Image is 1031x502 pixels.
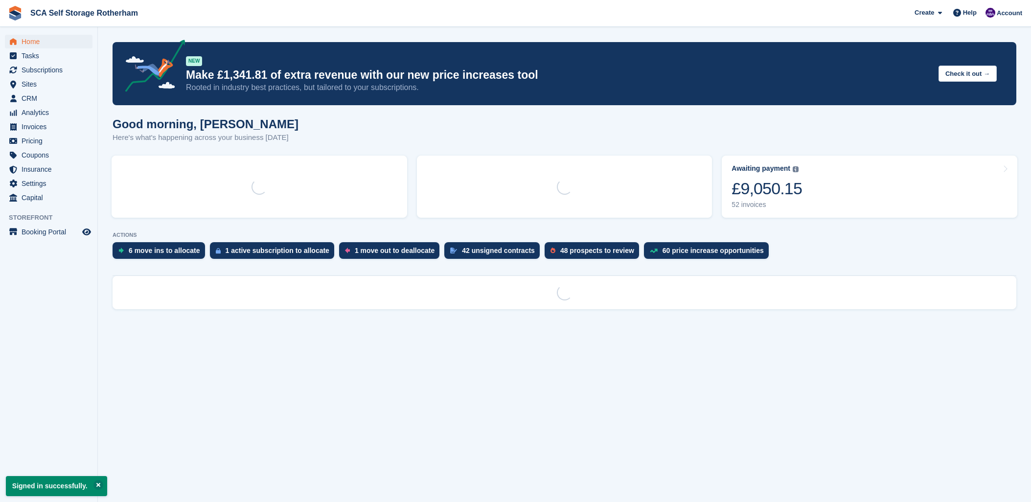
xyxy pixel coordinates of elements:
[22,35,80,48] span: Home
[22,63,80,77] span: Subscriptions
[450,248,457,253] img: contract_signature_icon-13c848040528278c33f63329250d36e43548de30e8caae1d1a13099fd9432cc5.svg
[26,5,142,21] a: SCA Self Storage Rotherham
[8,6,23,21] img: stora-icon-8386f47178a22dfd0bd8f6a31ec36ba5ce8667c1dd55bd0f319d3a0aa187defe.svg
[22,162,80,176] span: Insurance
[117,40,185,95] img: price-adjustments-announcement-icon-8257ccfd72463d97f412b2fc003d46551f7dbcb40ab6d574587a9cd5c0d94...
[560,247,634,254] div: 48 prospects to review
[5,49,92,63] a: menu
[5,106,92,119] a: menu
[939,66,997,82] button: Check it out →
[650,249,658,253] img: price_increase_opportunities-93ffe204e8149a01c8c9dc8f82e8f89637d9d84a8eef4429ea346261dce0b2c0.svg
[22,134,80,148] span: Pricing
[444,242,545,264] a: 42 unsigned contracts
[355,247,435,254] div: 1 move out to deallocate
[81,226,92,238] a: Preview store
[5,120,92,134] a: menu
[550,248,555,253] img: prospect-51fa495bee0391a8d652442698ab0144808aea92771e9ea1ae160a38d050c398.svg
[22,120,80,134] span: Invoices
[793,166,799,172] img: icon-info-grey-7440780725fd019a000dd9b08b2336e03edf1995a4989e88bcd33f0948082b44.svg
[345,248,350,253] img: move_outs_to_deallocate_icon-f764333ba52eb49d3ac5e1228854f67142a1ed5810a6f6cc68b1a99e826820c5.svg
[113,232,1016,238] p: ACTIONS
[22,91,80,105] span: CRM
[732,179,802,199] div: £9,050.15
[644,242,774,264] a: 60 price increase opportunities
[22,148,80,162] span: Coupons
[22,106,80,119] span: Analytics
[22,191,80,205] span: Capital
[186,56,202,66] div: NEW
[5,134,92,148] a: menu
[5,35,92,48] a: menu
[22,49,80,63] span: Tasks
[732,201,802,209] div: 52 invoices
[5,63,92,77] a: menu
[5,77,92,91] a: menu
[339,242,444,264] a: 1 move out to deallocate
[129,247,200,254] div: 6 move ins to allocate
[5,162,92,176] a: menu
[118,248,124,253] img: move_ins_to_allocate_icon-fdf77a2bb77ea45bf5b3d319d69a93e2d87916cf1d5bf7949dd705db3b84f3ca.svg
[210,242,339,264] a: 1 active subscription to allocate
[963,8,977,18] span: Help
[997,8,1022,18] span: Account
[5,91,92,105] a: menu
[22,225,80,239] span: Booking Portal
[985,8,995,18] img: Kelly Neesham
[5,225,92,239] a: menu
[722,156,1017,218] a: Awaiting payment £9,050.15 52 invoices
[462,247,535,254] div: 42 unsigned contracts
[113,242,210,264] a: 6 move ins to allocate
[22,77,80,91] span: Sites
[113,132,298,143] p: Here's what's happening across your business [DATE]
[226,247,329,254] div: 1 active subscription to allocate
[186,82,931,93] p: Rooted in industry best practices, but tailored to your subscriptions.
[22,177,80,190] span: Settings
[9,213,97,223] span: Storefront
[915,8,934,18] span: Create
[6,476,107,496] p: Signed in successfully.
[545,242,644,264] a: 48 prospects to review
[186,68,931,82] p: Make £1,341.81 of extra revenue with our new price increases tool
[5,177,92,190] a: menu
[216,248,221,254] img: active_subscription_to_allocate_icon-d502201f5373d7db506a760aba3b589e785aa758c864c3986d89f69b8ff3...
[5,148,92,162] a: menu
[5,191,92,205] a: menu
[732,164,790,173] div: Awaiting payment
[663,247,764,254] div: 60 price increase opportunities
[113,117,298,131] h1: Good morning, [PERSON_NAME]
